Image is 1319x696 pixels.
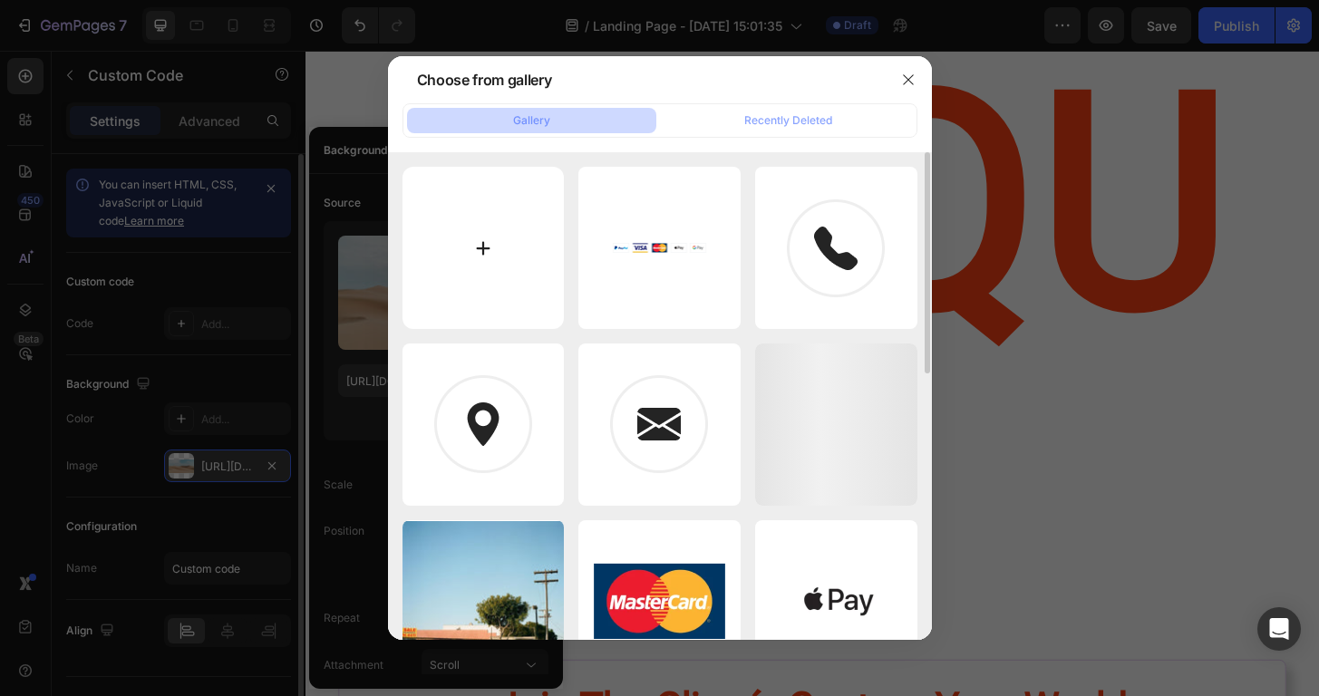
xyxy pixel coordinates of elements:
[593,562,725,639] img: image
[434,375,532,473] img: image
[402,521,565,681] img: image
[787,199,885,297] img: image
[664,108,913,133] button: Recently Deleted
[770,562,902,639] img: image
[610,375,708,473] img: image
[1257,607,1301,651] div: Open Intercom Messenger
[417,69,552,91] div: Choose from gallery
[513,112,550,129] div: Gallery
[578,243,741,253] img: image
[407,108,656,133] button: Gallery
[744,112,832,129] div: Recently Deleted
